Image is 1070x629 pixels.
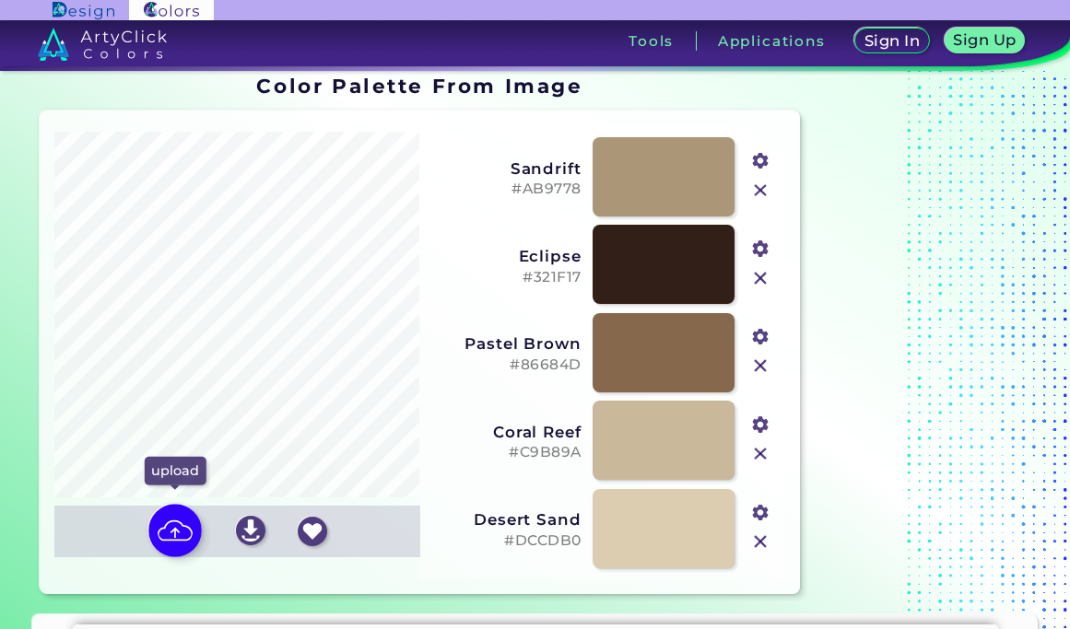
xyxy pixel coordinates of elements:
p: upload [145,457,206,484]
img: icon_download_white.svg [236,516,265,545]
h3: Eclipse [431,247,582,265]
img: icon_close.svg [748,354,772,378]
h3: Coral Reef [431,423,582,441]
h5: #DCCDB0 [431,532,582,550]
h3: Desert Sand [431,510,582,529]
h3: Tools [629,34,674,48]
img: icon_close.svg [748,266,772,290]
h3: Pastel Brown [431,334,582,353]
h5: Sign Up [956,33,1014,47]
img: icon_close.svg [748,179,772,203]
img: ArtyClick Design logo [53,2,114,19]
h3: Applications [718,34,826,48]
img: icon_close.svg [748,442,772,466]
h5: #AB9778 [431,181,582,198]
a: Sign In [857,29,926,53]
img: icon picture [148,504,202,557]
a: Sign Up [947,29,1021,53]
h5: Sign In [866,34,918,48]
h3: Sandrift [431,159,582,178]
h5: #C9B89A [431,444,582,461]
h1: Color Palette From Image [256,72,582,99]
img: icon_favourite_white.svg [298,517,327,546]
h5: #86684D [431,356,582,374]
img: icon_close.svg [748,530,772,553]
h5: #321F17 [431,269,582,286]
img: logo_artyclick_colors_white.svg [38,28,168,61]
